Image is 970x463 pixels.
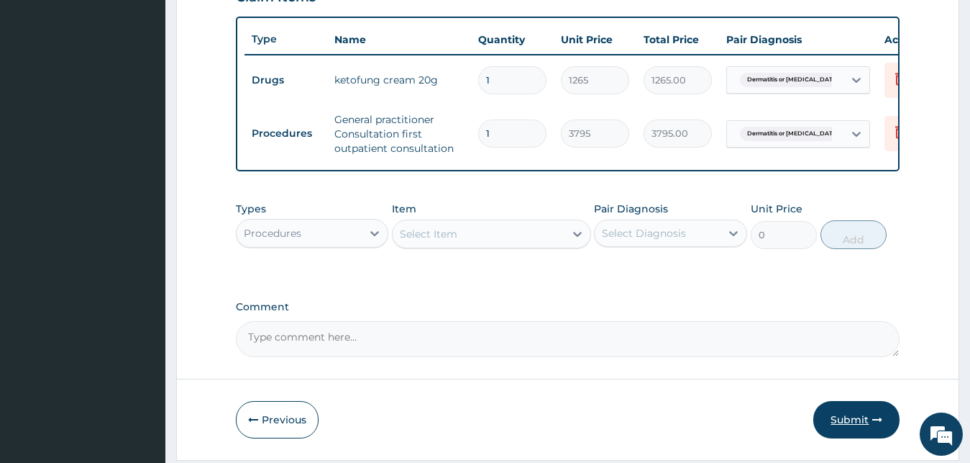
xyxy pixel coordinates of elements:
div: Procedures [244,226,301,241]
label: Types [236,203,266,215]
div: Select Item [400,227,457,241]
th: Type [244,26,327,53]
th: Actions [877,25,949,54]
th: Total Price [636,25,719,54]
th: Pair Diagnosis [719,25,877,54]
button: Previous [236,401,319,439]
img: d_794563401_company_1708531726252_794563401 [27,72,58,108]
td: Drugs [244,67,327,94]
textarea: Type your message and hit 'Enter' [7,310,274,360]
span: Dermatitis or [MEDICAL_DATA], unspecif... [740,73,878,87]
th: Name [327,25,471,54]
td: General practitioner Consultation first outpatient consultation [327,105,471,163]
div: Chat with us now [75,81,242,99]
label: Item [392,202,416,216]
button: Add [820,220,887,249]
th: Quantity [471,25,554,54]
label: Unit Price [751,202,802,216]
td: Procedures [244,120,327,147]
label: Comment [236,301,900,313]
td: ketofung cream 20g [327,66,471,94]
button: Submit [813,401,900,439]
span: We're online! [83,140,198,285]
span: Dermatitis or [MEDICAL_DATA], unspecif... [740,127,878,141]
th: Unit Price [554,25,636,54]
div: Select Diagnosis [602,226,686,241]
div: Minimize live chat window [236,7,270,42]
label: Pair Diagnosis [594,202,668,216]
